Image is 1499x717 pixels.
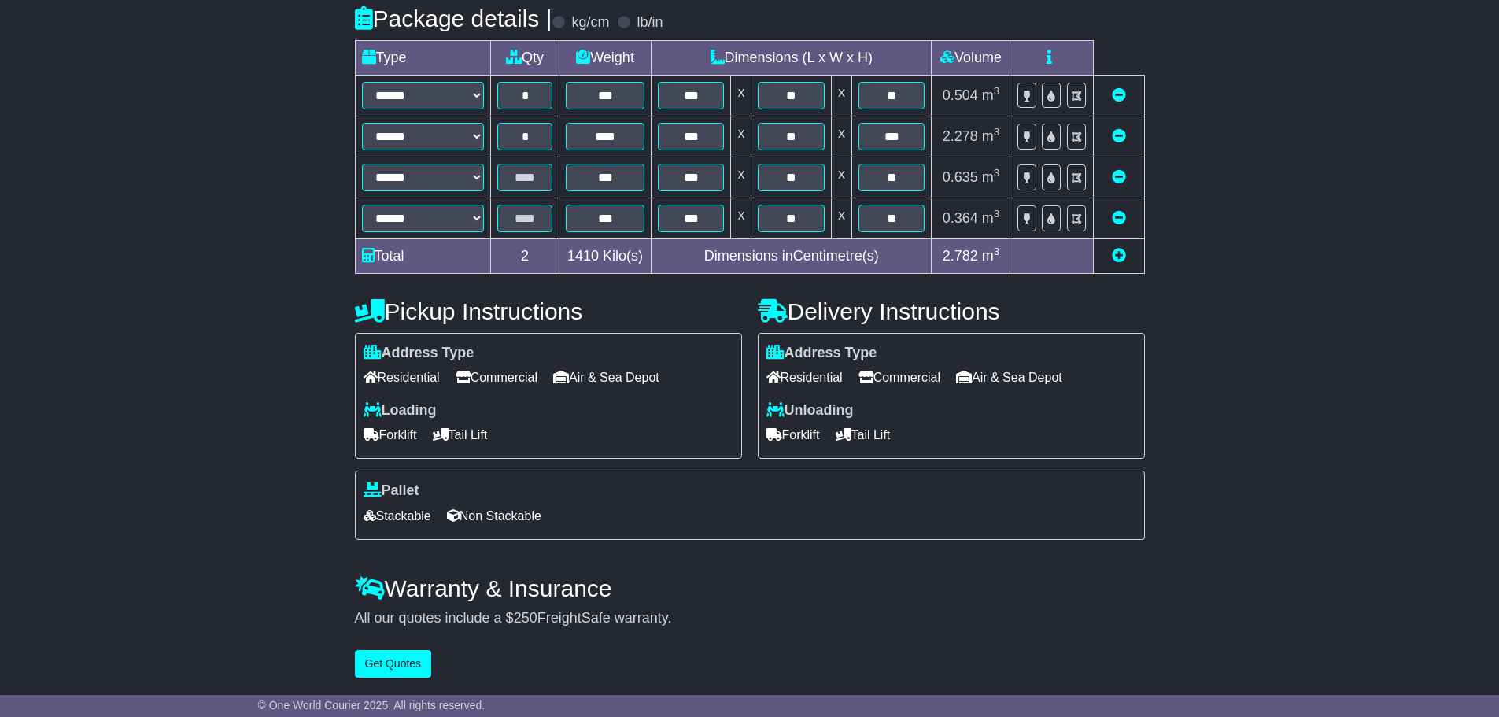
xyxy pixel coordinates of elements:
[731,157,751,198] td: x
[490,238,559,273] td: 2
[858,365,940,390] span: Commercial
[943,87,978,103] span: 0.504
[364,365,440,390] span: Residential
[943,169,978,185] span: 0.635
[651,40,931,75] td: Dimensions (L x W x H)
[433,423,488,447] span: Tail Lift
[994,126,1000,138] sup: 3
[982,248,1000,264] span: m
[994,85,1000,97] sup: 3
[1112,169,1126,185] a: Remove this item
[559,238,652,273] td: Kilo(s)
[1112,248,1126,264] a: Add new item
[758,298,1145,324] h4: Delivery Instructions
[490,40,559,75] td: Qty
[355,610,1145,627] div: All our quotes include a $ FreightSafe warranty.
[836,423,891,447] span: Tail Lift
[355,238,490,273] td: Total
[943,210,978,226] span: 0.364
[1112,87,1126,103] a: Remove this item
[831,116,851,157] td: x
[355,650,432,678] button: Get Quotes
[731,116,751,157] td: x
[831,75,851,116] td: x
[982,87,1000,103] span: m
[355,40,490,75] td: Type
[831,198,851,238] td: x
[364,423,417,447] span: Forklift
[651,238,931,273] td: Dimensions in Centimetre(s)
[258,699,486,711] span: © One World Courier 2025. All rights reserved.
[982,169,1000,185] span: m
[364,345,474,362] label: Address Type
[831,157,851,198] td: x
[456,365,537,390] span: Commercial
[932,40,1010,75] td: Volume
[567,248,599,264] span: 1410
[355,6,552,31] h4: Package details |
[364,482,419,500] label: Pallet
[982,128,1000,144] span: m
[943,128,978,144] span: 2.278
[766,345,877,362] label: Address Type
[982,210,1000,226] span: m
[364,504,431,528] span: Stackable
[355,298,742,324] h4: Pickup Instructions
[637,14,663,31] label: lb/in
[1112,210,1126,226] a: Remove this item
[364,402,437,419] label: Loading
[731,198,751,238] td: x
[956,365,1062,390] span: Air & Sea Depot
[994,167,1000,179] sup: 3
[766,423,820,447] span: Forklift
[514,610,537,626] span: 250
[766,402,854,419] label: Unloading
[559,40,652,75] td: Weight
[731,75,751,116] td: x
[766,365,843,390] span: Residential
[943,248,978,264] span: 2.782
[447,504,541,528] span: Non Stackable
[994,246,1000,257] sup: 3
[1112,128,1126,144] a: Remove this item
[355,575,1145,601] h4: Warranty & Insurance
[553,365,659,390] span: Air & Sea Depot
[571,14,609,31] label: kg/cm
[994,208,1000,220] sup: 3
